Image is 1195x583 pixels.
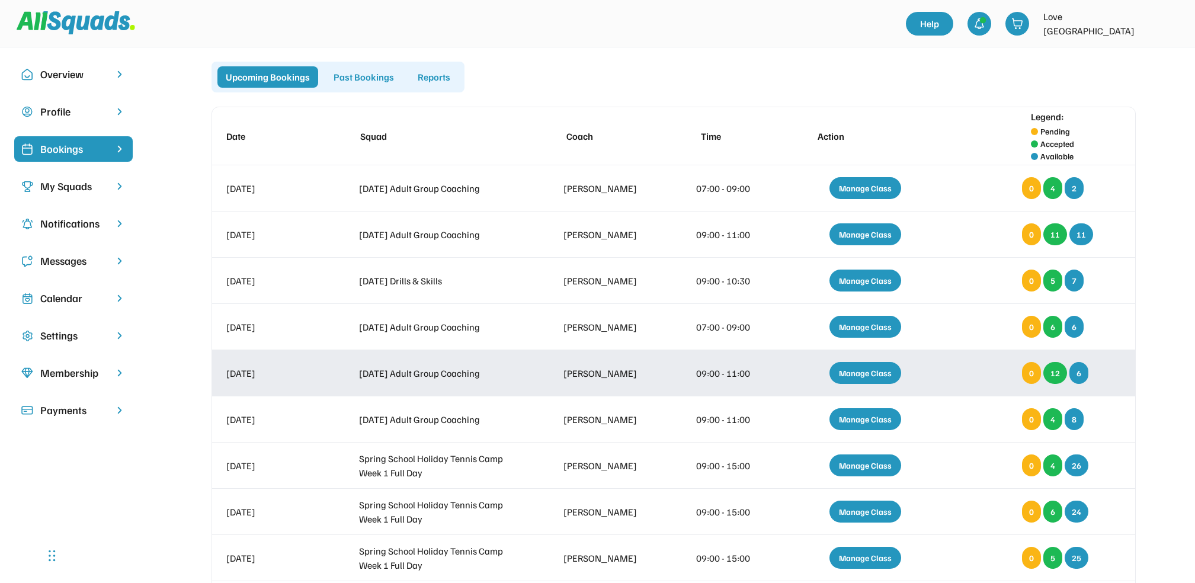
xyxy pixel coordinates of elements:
div: 09:00 - 15:00 [696,505,768,519]
div: [DATE] [226,366,316,380]
div: [DATE] [226,274,316,288]
div: Messages [40,253,107,269]
div: Profile [40,104,107,120]
img: Squad%20Logo.svg [17,11,135,34]
div: Past Bookings [325,66,402,88]
div: Manage Class [829,177,901,199]
div: Coach [566,129,656,143]
img: Icon%20%2819%29.svg [21,143,33,155]
img: user-circle.svg [21,106,33,118]
div: Bookings [40,141,107,157]
div: Spring School Holiday Tennis Camp Week 1 Full Day [359,451,520,480]
img: Icon%20copy%203.svg [21,181,33,193]
img: Icon%20%2815%29.svg [21,405,33,417]
div: Membership [40,365,107,381]
div: [PERSON_NAME] [563,320,653,334]
div: 11 [1069,223,1093,245]
div: [PERSON_NAME] [563,366,653,380]
div: Notifications [40,216,107,232]
img: chevron-right.svg [114,69,126,80]
div: Manage Class [829,362,901,384]
div: 09:00 - 11:00 [696,412,768,427]
div: 09:00 - 10:30 [696,274,768,288]
div: [DATE] [226,551,316,565]
div: Date [226,129,316,143]
div: Time [701,129,773,143]
img: bell-03%20%281%29.svg [973,18,985,30]
div: 4 [1043,408,1062,430]
div: 24 [1065,501,1088,523]
div: [DATE] [226,320,316,334]
div: 25 [1065,547,1088,569]
div: 26 [1065,454,1088,476]
a: Help [906,12,953,36]
img: chevron-right.svg [114,106,126,117]
img: LTPP_Logo_REV.jpeg [1157,12,1181,36]
div: [DATE] [226,459,316,473]
div: Available [1040,150,1074,162]
div: [DATE] Drills & Skills [359,274,520,288]
div: 0 [1022,177,1041,199]
div: Love [GEOGRAPHIC_DATA] [1043,9,1150,38]
div: 6 [1065,316,1084,338]
div: 09:00 - 11:00 [696,366,768,380]
div: Manage Class [829,223,901,245]
div: 6 [1069,362,1088,384]
div: [DATE] Adult Group Coaching [359,366,520,380]
div: 0 [1022,501,1041,523]
div: My Squads [40,178,107,194]
div: 09:00 - 15:00 [696,551,768,565]
div: 07:00 - 09:00 [696,181,768,196]
div: Spring School Holiday Tennis Camp Week 1 Full Day [359,498,520,526]
div: Pending [1040,125,1070,137]
img: chevron-right.svg [114,255,126,267]
div: 0 [1022,270,1041,291]
div: 09:00 - 15:00 [696,459,768,473]
div: 4 [1043,177,1062,199]
div: [PERSON_NAME] [563,274,653,288]
div: 5 [1043,547,1062,569]
img: chevron-right.svg [114,181,126,192]
div: [DATE] Adult Group Coaching [359,228,520,242]
div: 4 [1043,454,1062,476]
div: [DATE] Adult Group Coaching [359,181,520,196]
div: Manage Class [829,454,901,476]
img: chevron-right.svg [114,367,126,379]
div: 5 [1043,270,1062,291]
div: Manage Class [829,270,901,291]
div: Manage Class [829,501,901,523]
div: 7 [1065,270,1084,291]
div: 0 [1022,454,1041,476]
div: Manage Class [829,408,901,430]
div: Reports [409,66,459,88]
div: 0 [1022,316,1041,338]
div: [DATE] Adult Group Coaching [359,320,520,334]
img: Icon%20copy%2010.svg [21,69,33,81]
img: Icon%20copy%208.svg [21,367,33,379]
img: shopping-cart-01%20%281%29.svg [1011,18,1023,30]
img: Icon%20copy%205.svg [21,255,33,267]
div: 0 [1022,547,1041,569]
div: 12 [1043,362,1067,384]
div: 6 [1043,501,1062,523]
div: [DATE] Adult Group Coaching [359,412,520,427]
div: [DATE] [226,181,316,196]
img: Icon%20copy%204.svg [21,218,33,230]
img: chevron-right%20copy%203.svg [114,143,126,155]
div: [DATE] [226,228,316,242]
div: Manage Class [829,316,901,338]
div: [DATE] [226,505,316,519]
div: 0 [1022,408,1041,430]
div: Payments [40,402,107,418]
div: [PERSON_NAME] [563,412,653,427]
div: Legend: [1031,110,1064,124]
div: 09:00 - 11:00 [696,228,768,242]
div: Settings [40,328,107,344]
img: chevron-right.svg [114,293,126,304]
div: Squad [360,129,521,143]
div: Upcoming Bookings [217,66,318,88]
div: [DATE] [226,412,316,427]
div: 07:00 - 09:00 [696,320,768,334]
div: 0 [1022,362,1041,384]
div: [PERSON_NAME] [563,551,653,565]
